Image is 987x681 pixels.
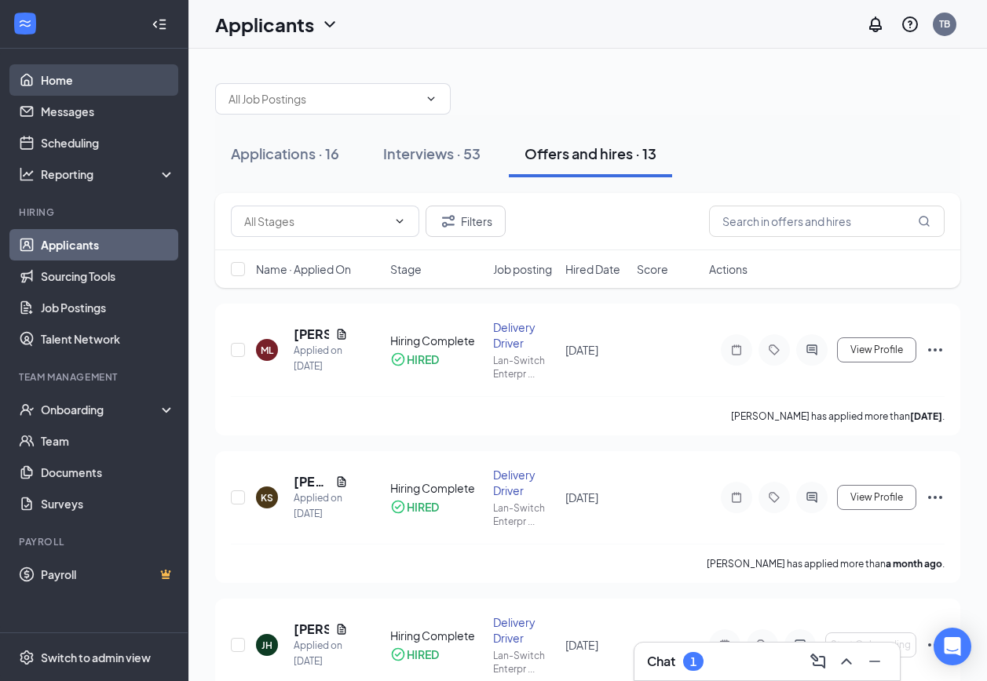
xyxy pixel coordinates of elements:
[850,492,903,503] span: View Profile
[294,490,348,522] div: Applied on [DATE]
[19,402,35,417] svg: UserCheck
[294,638,348,669] div: Applied on [DATE]
[493,501,555,528] div: Lan-Switch Enterpr ...
[407,499,439,515] div: HIRED
[493,261,552,277] span: Job posting
[244,213,387,230] input: All Stages
[690,655,696,668] div: 1
[41,260,175,292] a: Sourcing Tools
[831,639,911,650] span: Start Onboarding
[41,323,175,355] a: Talent Network
[727,344,746,356] svg: Note
[493,354,555,381] div: Lan-Switch Enterpr ...
[19,650,35,665] svg: Settings
[41,229,175,260] a: Applicants
[41,559,175,590] a: PayrollCrown
[753,639,772,651] svg: Tag
[709,261,748,277] span: Actions
[335,623,348,635] svg: Document
[791,639,810,651] svg: ActiveChat
[637,261,668,277] span: Score
[231,144,339,163] div: Applications · 16
[806,649,831,674] button: ComposeMessage
[152,16,167,32] svg: Collapse
[926,488,945,507] svg: Ellipses
[390,333,484,348] div: Hiring Complete
[886,558,942,570] b: a month ago
[809,652,828,671] svg: ComposeMessage
[525,144,656,163] div: Offers and hires · 13
[565,638,598,652] span: [DATE]
[825,632,916,657] button: Start Onboarding
[390,351,406,367] svg: CheckmarkCircle
[261,491,273,504] div: KS
[426,206,506,237] button: Filter Filters
[294,473,329,490] h5: [PERSON_NAME] Storm
[390,480,484,496] div: Hiring Complete
[837,652,856,671] svg: ChevronUp
[834,649,859,674] button: ChevronUp
[715,639,734,651] svg: Note
[862,649,887,674] button: Minimize
[493,467,555,498] div: Delivery Driver
[802,491,821,504] svg: ActiveChat
[41,292,175,323] a: Job Postings
[390,628,484,643] div: Hiring Complete
[850,344,903,355] span: View Profile
[901,15,919,34] svg: QuestionInfo
[261,639,272,652] div: JH
[765,491,784,504] svg: Tag
[565,343,598,357] span: [DATE]
[707,557,945,570] p: [PERSON_NAME] has applied more than .
[407,646,439,662] div: HIRED
[918,215,930,228] svg: MagnifyingGlass
[837,337,916,362] button: View Profile
[41,127,175,158] a: Scheduling
[934,628,971,665] div: Open Intercom Messenger
[294,326,329,343] h5: [PERSON_NAME]
[565,261,620,277] span: Hired Date
[865,652,884,671] svg: Minimize
[390,261,422,277] span: Stage
[493,614,555,646] div: Delivery Driver
[866,15,885,34] svg: Notifications
[41,457,175,488] a: Documents
[765,344,784,356] svg: Tag
[320,15,339,34] svg: ChevronDown
[17,16,33,31] svg: WorkstreamLogo
[383,144,481,163] div: Interviews · 53
[335,328,348,340] svg: Document
[294,343,348,374] div: Applied on [DATE]
[425,93,437,105] svg: ChevronDown
[19,370,172,384] div: Team Management
[926,635,945,654] svg: Ellipses
[709,206,945,237] input: Search in offers and hires
[261,344,273,357] div: ML
[335,475,348,488] svg: Document
[41,488,175,519] a: Surveys
[565,490,598,504] span: [DATE]
[41,425,175,457] a: Team
[215,11,314,38] h1: Applicants
[939,17,950,31] div: TB
[228,90,419,107] input: All Job Postings
[802,344,821,356] svg: ActiveChat
[294,621,329,638] h5: [PERSON_NAME]
[910,410,942,422] b: [DATE]
[647,653,675,670] h3: Chat
[41,96,175,127] a: Messages
[390,499,406,515] svg: CheckmarkCircle
[407,351,439,367] div: HIRED
[256,261,351,277] span: Name · Applied On
[926,340,945,359] svg: Ellipses
[19,535,172,548] div: Payroll
[41,64,175,96] a: Home
[439,212,458,231] svg: Filter
[393,215,406,228] svg: ChevronDown
[41,166,176,182] div: Reporting
[727,491,746,504] svg: Note
[731,410,945,423] p: [PERSON_NAME] has applied more than .
[19,166,35,182] svg: Analysis
[493,319,555,351] div: Delivery Driver
[41,402,162,417] div: Onboarding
